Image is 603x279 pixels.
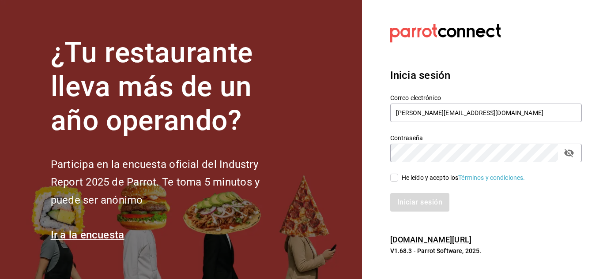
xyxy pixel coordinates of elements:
[390,104,582,122] input: Ingresa tu correo electrónico
[390,246,582,255] p: V1.68.3 - Parrot Software, 2025.
[562,145,577,160] button: passwordField
[458,174,525,181] a: Términos y condiciones.
[51,229,124,241] a: Ir a la encuesta
[390,67,582,83] h3: Inicia sesión
[51,156,289,209] h2: Participa en la encuesta oficial del Industry Report 2025 de Parrot. Te toma 5 minutos y puede se...
[51,36,289,138] h1: ¿Tu restaurante lleva más de un año operando?
[390,135,582,141] label: Contraseña
[402,173,525,182] div: He leído y acepto los
[390,235,471,244] a: [DOMAIN_NAME][URL]
[390,95,582,101] label: Correo electrónico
